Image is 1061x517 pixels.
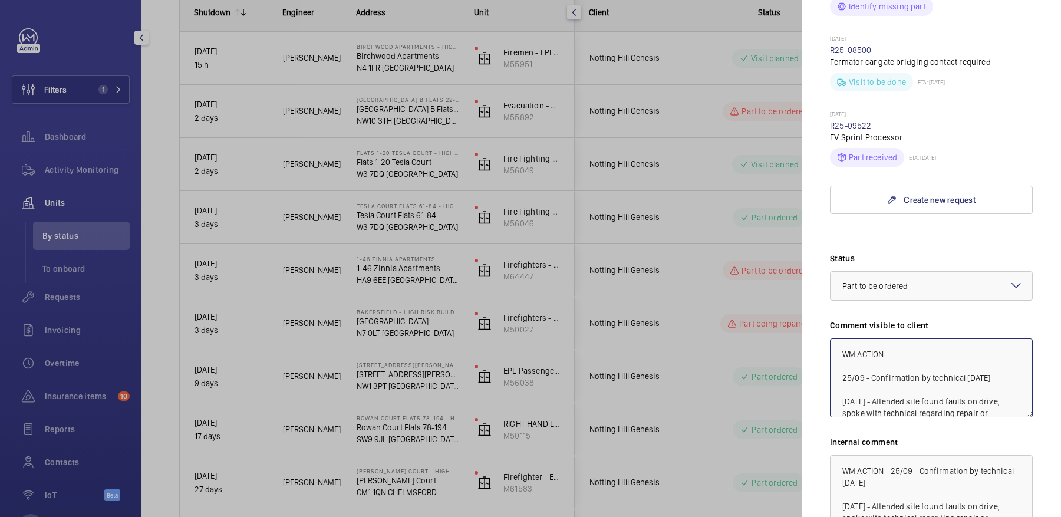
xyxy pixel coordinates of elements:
[904,154,936,161] p: ETA: [DATE]
[830,56,1033,68] p: Fermator car gate bridging contact required
[849,76,906,88] p: Visit to be done
[830,252,1033,264] label: Status
[849,152,897,163] p: Part received
[830,320,1033,331] label: Comment visible to client
[913,78,945,85] p: ETA: [DATE]
[830,45,872,55] a: R25-08500
[842,281,908,291] span: Part to be ordered
[830,121,872,130] a: R25-09522
[830,131,1033,143] p: EV Sprint Processor
[830,110,1033,120] p: [DATE]
[830,436,1033,448] label: Internal comment
[830,35,1033,44] p: [DATE]
[830,186,1033,214] a: Create new request
[849,1,926,12] p: Identify missing part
